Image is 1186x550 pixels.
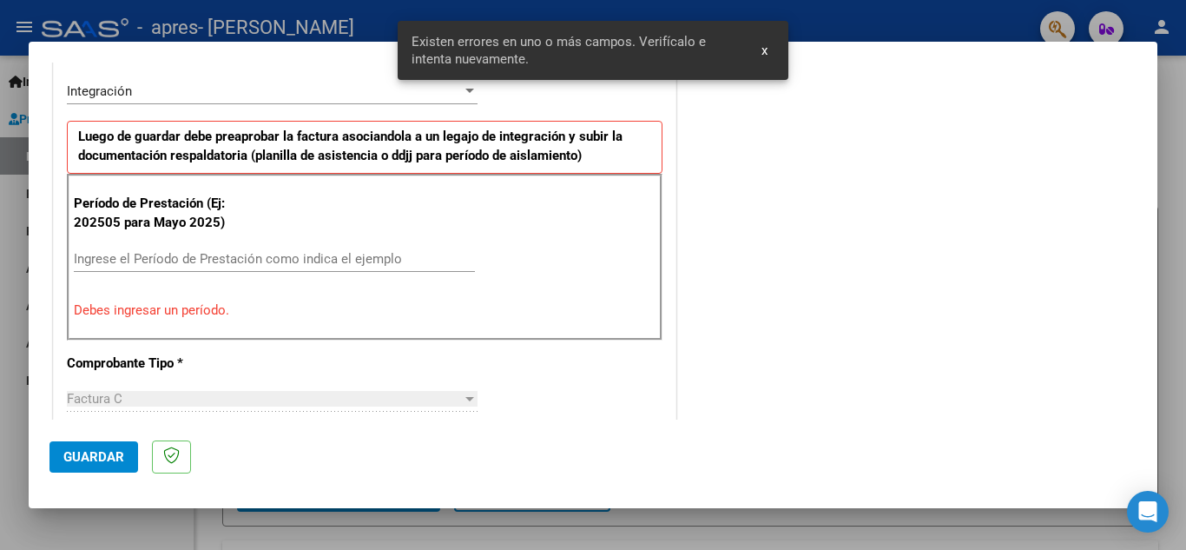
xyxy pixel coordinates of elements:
[78,129,623,164] strong: Luego de guardar debe preaprobar la factura asociandola a un legajo de integración y subir la doc...
[67,354,246,374] p: Comprobante Tipo *
[1127,491,1169,533] div: Open Intercom Messenger
[67,391,122,407] span: Factura C
[748,35,781,66] button: x
[49,441,138,473] button: Guardar
[67,83,132,99] span: Integración
[412,33,741,68] span: Existen errores en uno o más campos. Verifícalo e intenta nuevamente.
[761,43,768,58] span: x
[63,449,124,465] span: Guardar
[74,301,656,321] p: Debes ingresar un período.
[74,194,248,233] p: Período de Prestación (Ej: 202505 para Mayo 2025)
